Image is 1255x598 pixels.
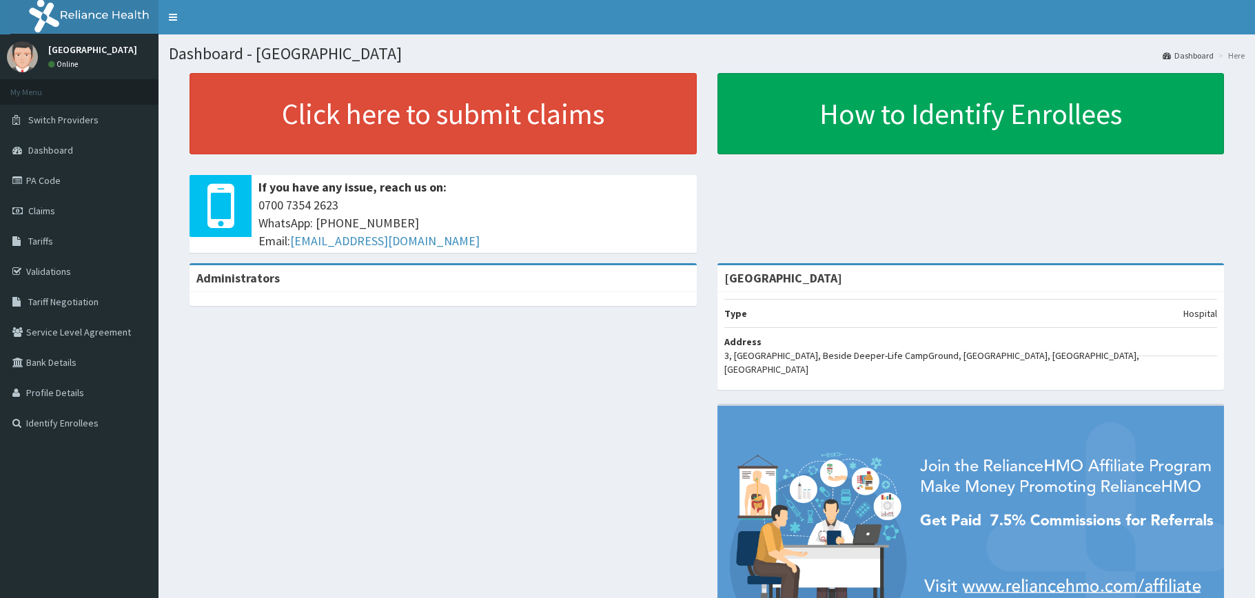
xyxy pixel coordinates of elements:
[48,45,137,54] p: [GEOGRAPHIC_DATA]
[28,205,55,217] span: Claims
[717,73,1225,154] a: How to Identify Enrollees
[258,179,447,195] b: If you have any issue, reach us on:
[28,144,73,156] span: Dashboard
[48,59,81,69] a: Online
[724,270,842,286] strong: [GEOGRAPHIC_DATA]
[196,270,280,286] b: Administrators
[169,45,1245,63] h1: Dashboard - [GEOGRAPHIC_DATA]
[1215,50,1245,61] li: Here
[28,296,99,308] span: Tariff Negotiation
[724,307,747,320] b: Type
[190,73,697,154] a: Click here to submit claims
[290,233,480,249] a: [EMAIL_ADDRESS][DOMAIN_NAME]
[28,114,99,126] span: Switch Providers
[28,235,53,247] span: Tariffs
[7,41,38,72] img: User Image
[1163,50,1214,61] a: Dashboard
[724,336,762,348] b: Address
[724,349,1218,376] p: 3, [GEOGRAPHIC_DATA], Beside Deeper-Life CampGround, [GEOGRAPHIC_DATA], [GEOGRAPHIC_DATA], [GEOGR...
[1183,307,1217,320] p: Hospital
[258,196,690,249] span: 0700 7354 2623 WhatsApp: [PHONE_NUMBER] Email:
